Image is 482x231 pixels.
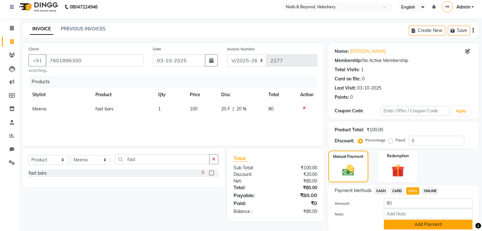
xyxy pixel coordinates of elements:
[390,187,404,195] span: CARD
[395,137,405,143] label: Fixed
[29,170,47,177] div: fast bars
[330,201,379,206] label: Amount:
[91,88,154,102] th: Product
[384,220,472,229] button: Add Payment
[296,88,317,102] th: Action
[229,178,275,184] div: Net:
[236,106,247,112] span: 20 %
[335,57,472,64] div: No Active Membership
[275,178,322,184] div: ₹80.00
[330,211,379,217] label: Note:
[202,169,204,176] span: 0
[30,23,53,35] a: INVOICE
[234,155,248,162] span: Total
[61,26,106,32] a: PREVIOUS INVOICES
[335,48,349,55] div: Name:
[229,191,275,199] div: Payable:
[452,106,470,116] button: Apply
[29,54,46,66] button: +91
[335,138,354,144] div: Discount:
[367,127,383,133] div: ₹100.00
[361,66,363,73] div: 1
[335,57,362,64] div: Membership:
[29,76,322,88] div: Products
[406,187,419,195] span: GPay
[29,88,91,102] th: Stylist
[335,85,356,91] div: Last Visit:
[229,184,275,191] div: Total:
[442,1,453,12] img: Admin
[29,68,143,73] small: searching...
[350,48,386,55] a: [PERSON_NAME]
[350,94,353,101] div: 0
[153,46,161,52] label: Date
[229,171,275,178] div: Discount:
[190,106,197,112] span: 100
[335,187,372,194] span: Payment Methods
[333,154,363,159] label: Manual Payment
[275,199,322,207] div: ₹0
[221,106,230,112] span: 20 F
[229,199,275,207] div: Paid:
[275,184,322,191] div: ₹80.00
[275,191,322,199] div: ₹80.00
[29,46,39,52] label: Client
[265,88,296,102] th: Total
[365,137,386,143] label: Percentage
[362,76,364,82] div: 0
[233,106,234,112] span: |
[275,171,322,178] div: ₹20.00
[335,94,349,101] div: Points:
[422,187,438,195] span: ONLINE
[186,88,217,102] th: Price
[115,154,209,164] input: Search or Scan
[456,4,470,10] span: Admin
[374,187,388,195] span: CASH
[229,208,275,215] div: Balance :
[335,127,364,133] div: Product Total:
[448,26,470,35] button: Save
[388,163,408,178] img: _gift.svg
[46,54,143,66] input: Search by Name/Mobile/Email/Code
[275,165,322,171] div: ₹100.00
[335,76,361,82] div: Card on file:
[32,106,46,112] span: Meena
[357,85,381,91] div: 03-10-2025
[338,163,358,177] img: _cash.svg
[275,208,322,215] div: ₹80.00
[227,46,255,52] label: Invoice Number
[384,209,472,219] input: Add Note
[268,106,273,112] span: 80
[335,108,381,114] div: Coupon Code
[384,198,472,208] input: Amount
[229,165,275,171] div: Sub Total:
[158,106,161,112] span: 1
[387,153,409,159] label: Redemption
[217,88,265,102] th: Disc
[95,106,113,112] span: fast bars
[335,66,360,73] div: Total Visits:
[381,106,450,116] input: Enter Offer / Coupon Code
[409,26,445,35] button: Create New
[154,88,186,102] th: Qty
